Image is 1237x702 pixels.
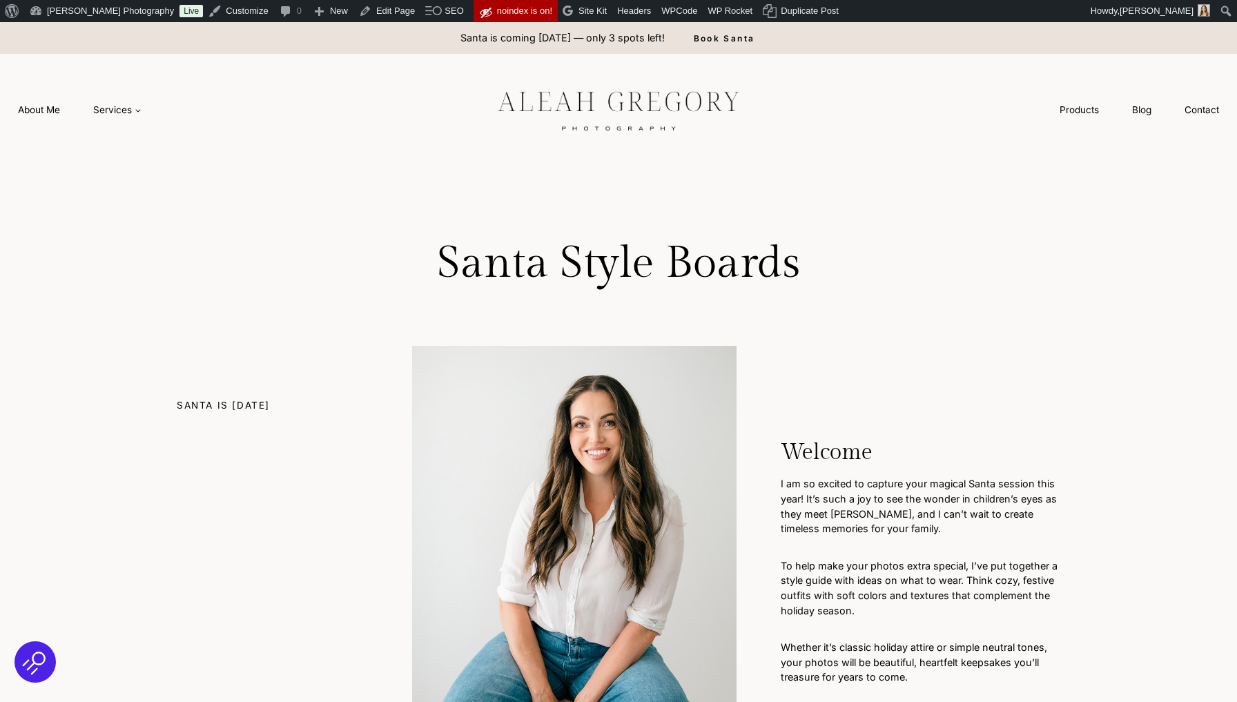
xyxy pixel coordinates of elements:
[460,30,665,46] p: Santa is coming [DATE] — only 3 spots left!
[177,401,368,411] h2: SANTA IS [DATE]
[672,22,777,54] a: Book Santa
[1116,97,1168,123] a: Blog
[781,476,1060,536] p: I am so excited to capture your magical Santa session this year! It’s such a joy to see the wonde...
[1,97,158,123] nav: Primary
[578,6,607,16] span: Site Kit
[93,103,142,117] span: Services
[55,237,1182,291] h1: Santa Style Boards
[781,640,1060,685] p: Whether it’s classic holiday attire or simple neutral tones, your photos will be beautiful, heart...
[463,81,774,139] img: aleah gregory logo
[781,439,1060,465] h2: Welcome
[77,97,158,123] a: Services
[1120,6,1194,16] span: [PERSON_NAME]
[1043,97,1116,123] a: Products
[1168,97,1236,123] a: Contact
[1,97,77,123] a: About Me
[179,5,203,17] a: Live
[781,558,1060,618] p: To help make your photos extra special, I’ve put together a style guide with ideas on what to wea...
[1043,97,1236,123] nav: Secondary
